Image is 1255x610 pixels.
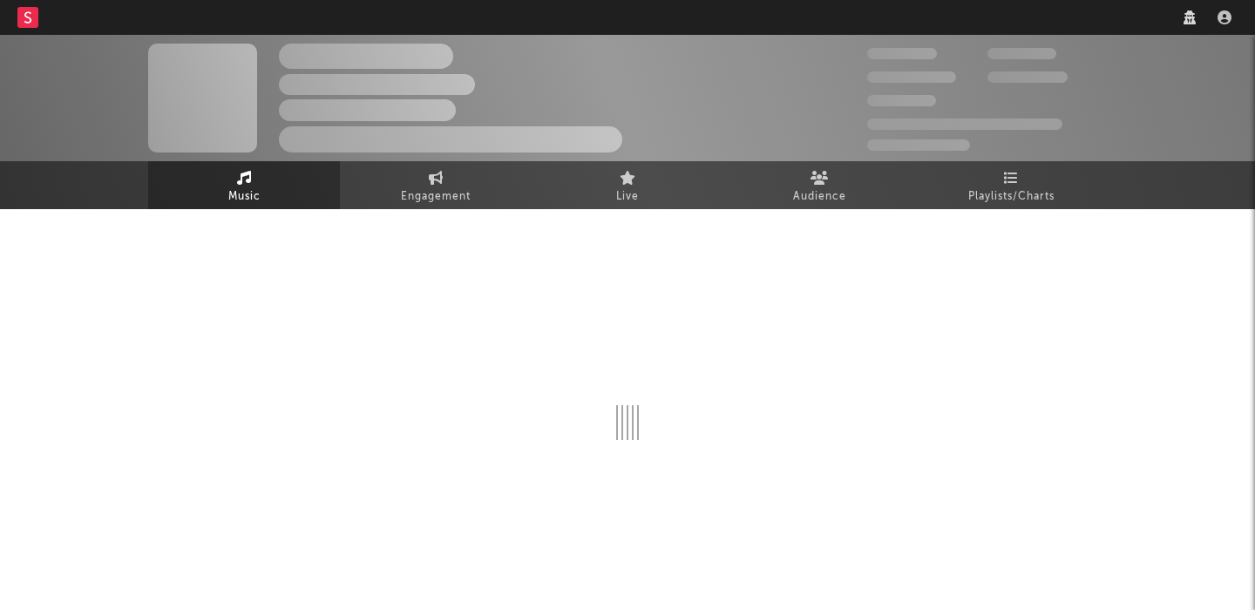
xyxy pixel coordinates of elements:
a: Playlists/Charts [915,161,1107,209]
a: Audience [723,161,915,209]
span: 100,000 [987,48,1056,59]
span: 1,000,000 [987,71,1068,83]
span: Audience [793,186,846,207]
span: 100,000 [867,95,936,106]
span: Playlists/Charts [968,186,1055,207]
span: Music [228,186,261,207]
span: 50,000,000 Monthly Listeners [867,119,1062,130]
span: Live [616,186,639,207]
span: Engagement [401,186,471,207]
span: Jump Score: 85.0 [867,139,970,151]
a: Live [532,161,723,209]
span: 300,000 [867,48,937,59]
a: Music [148,161,340,209]
span: 50,000,000 [867,71,956,83]
a: Engagement [340,161,532,209]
